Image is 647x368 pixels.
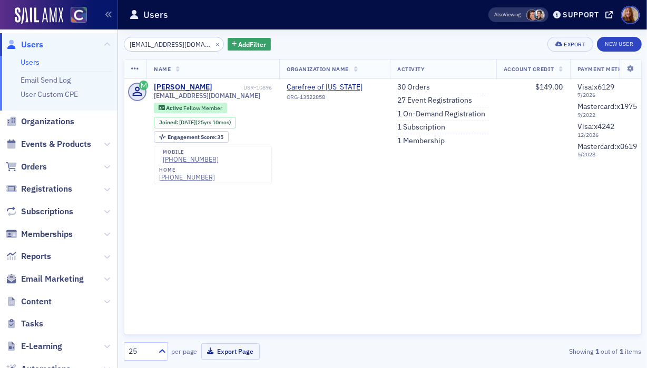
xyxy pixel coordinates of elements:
[21,116,74,127] span: Organizations
[21,75,71,85] a: Email Send Log
[617,346,625,356] strong: 1
[21,251,51,262] span: Reports
[6,206,73,217] a: Subscriptions
[6,318,43,330] a: Tasks
[163,155,219,163] a: [PHONE_NUMBER]
[159,104,222,111] a: Active Fellow Member
[21,273,84,285] span: Email Marketing
[154,65,171,73] span: Name
[21,206,73,217] span: Subscriptions
[397,83,430,92] a: 30 Orders
[6,341,62,352] a: E-Learning
[563,10,599,19] div: Support
[476,346,642,356] div: Showing out of items
[577,151,637,158] span: 5 / 2028
[397,110,485,119] a: 1 On-Demand Registration
[179,119,231,126] div: (25yrs 10mos)
[159,119,179,126] span: Joined :
[494,11,504,18] div: Also
[21,138,91,150] span: Events & Products
[577,102,637,111] span: Mastercard : x1975
[201,343,260,360] button: Export Page
[6,116,74,127] a: Organizations
[593,346,601,356] strong: 1
[564,42,585,47] div: Export
[547,37,593,52] button: Export
[21,161,47,173] span: Orders
[21,89,78,99] a: User Custom CPE
[183,104,222,112] span: Fellow Member
[21,341,62,352] span: E-Learning
[21,318,43,330] span: Tasks
[577,132,637,138] span: 12 / 2026
[168,133,218,141] span: Engagement Score :
[577,112,637,118] span: 9 / 2022
[21,183,72,195] span: Registrations
[577,82,614,92] span: Visa : x6129
[577,65,634,73] span: Payment Methods
[179,118,195,126] span: [DATE]
[21,228,73,240] span: Memberships
[15,7,63,24] img: SailAMX
[154,92,260,100] span: [EMAIL_ADDRESS][DOMAIN_NAME]
[213,39,222,48] button: ×
[21,296,52,307] span: Content
[6,251,51,262] a: Reports
[621,6,640,24] span: Profile
[63,7,87,25] a: View Homepage
[166,104,183,112] span: Active
[397,123,445,132] a: 1 Subscription
[163,149,219,155] div: mobile
[21,57,40,67] a: Users
[287,65,349,73] span: Organization Name
[597,37,641,52] a: New User
[154,103,227,113] div: Active: Active: Fellow Member
[124,37,224,52] input: Search…
[494,11,521,18] span: Viewing
[526,9,537,21] span: Katie Foo
[172,346,198,356] label: per page
[159,167,215,173] div: home
[6,296,52,307] a: Content
[287,83,383,92] span: Carefree of Colorado
[6,183,72,195] a: Registrations
[154,117,236,128] div: Joined: 1999-09-30 00:00:00
[287,83,383,92] a: Carefree of [US_STATE]
[504,65,554,73] span: Account Credit
[534,9,545,21] span: Pamela Galey-Coleman
[239,39,267,49] span: Add Filter
[129,346,152,357] div: 25
[168,134,224,140] div: 35
[287,94,383,104] div: ORG-13522858
[71,7,87,23] img: SailAMX
[154,131,229,143] div: Engagement Score: 35
[228,38,271,51] button: AddFilter
[397,136,445,146] a: 1 Membership
[535,82,563,92] span: $149.00
[143,8,168,21] h1: Users
[154,83,212,92] a: [PERSON_NAME]
[6,228,73,240] a: Memberships
[6,39,43,51] a: Users
[397,65,425,73] span: Activity
[6,138,91,150] a: Events & Products
[214,84,272,91] div: USR-10896
[577,92,637,98] span: 7 / 2026
[397,96,472,105] a: 27 Event Registrations
[6,161,47,173] a: Orders
[21,39,43,51] span: Users
[6,273,84,285] a: Email Marketing
[159,173,215,181] a: [PHONE_NUMBER]
[577,142,637,151] span: Mastercard : x0619
[577,122,614,131] span: Visa : x4242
